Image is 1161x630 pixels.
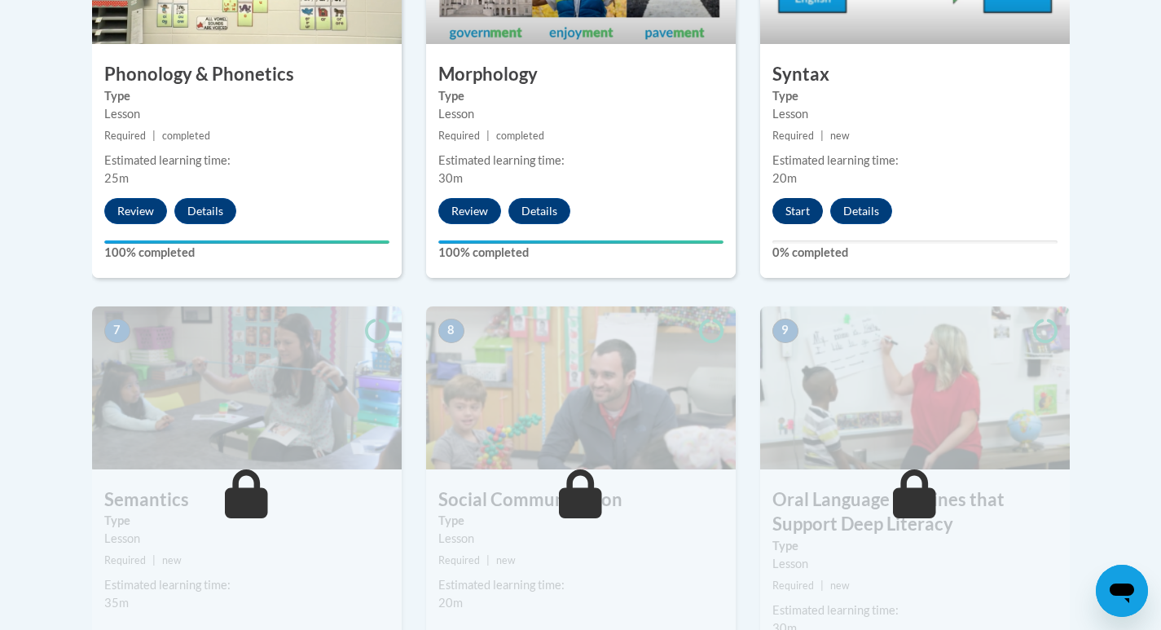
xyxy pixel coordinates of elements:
[772,105,1058,123] div: Lesson
[438,319,464,343] span: 8
[772,130,814,142] span: Required
[438,554,480,566] span: Required
[438,87,723,105] label: Type
[508,198,570,224] button: Details
[438,105,723,123] div: Lesson
[772,579,814,592] span: Required
[162,130,210,142] span: completed
[496,130,544,142] span: completed
[174,198,236,224] button: Details
[104,554,146,566] span: Required
[760,487,1070,538] h3: Oral Language Routines that Support Deep Literacy
[1096,565,1148,617] iframe: Button to launch messaging window
[426,487,736,513] h3: Social Communication
[104,244,389,262] label: 100% completed
[438,198,501,224] button: Review
[772,601,1058,619] div: Estimated learning time:
[820,130,824,142] span: |
[152,130,156,142] span: |
[438,530,723,548] div: Lesson
[104,319,130,343] span: 7
[486,554,490,566] span: |
[426,306,736,469] img: Course Image
[496,554,516,566] span: new
[438,512,723,530] label: Type
[104,105,389,123] div: Lesson
[438,152,723,170] div: Estimated learning time:
[772,555,1058,573] div: Lesson
[438,244,723,262] label: 100% completed
[104,152,389,170] div: Estimated learning time:
[830,198,892,224] button: Details
[162,554,182,566] span: new
[438,171,463,185] span: 30m
[772,537,1058,555] label: Type
[152,554,156,566] span: |
[426,62,736,87] h3: Morphology
[92,62,402,87] h3: Phonology & Phonetics
[830,130,850,142] span: new
[830,579,850,592] span: new
[760,306,1070,469] img: Course Image
[438,130,480,142] span: Required
[772,244,1058,262] label: 0% completed
[92,306,402,469] img: Course Image
[438,240,723,244] div: Your progress
[772,87,1058,105] label: Type
[104,87,389,105] label: Type
[820,579,824,592] span: |
[772,319,798,343] span: 9
[772,152,1058,170] div: Estimated learning time:
[438,596,463,610] span: 20m
[104,130,146,142] span: Required
[104,240,389,244] div: Your progress
[104,512,389,530] label: Type
[92,487,402,513] h3: Semantics
[104,198,167,224] button: Review
[772,198,823,224] button: Start
[104,530,389,548] div: Lesson
[438,576,723,594] div: Estimated learning time:
[104,596,129,610] span: 35m
[104,171,129,185] span: 25m
[772,171,797,185] span: 20m
[104,576,389,594] div: Estimated learning time:
[760,62,1070,87] h3: Syntax
[486,130,490,142] span: |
